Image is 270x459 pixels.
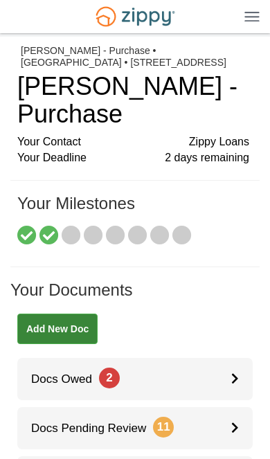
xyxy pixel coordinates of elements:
div: Your Deadline [17,150,249,166]
a: Add New Doc [17,314,98,344]
span: Docs Owed [17,372,120,386]
span: 2 days remaining [165,150,249,166]
span: 11 [153,417,174,438]
span: Docs Pending Review [17,422,174,435]
a: Docs Pending Review11 [17,407,253,449]
h1: [PERSON_NAME] - Purchase [17,73,249,127]
h1: Your Documents [10,281,260,313]
span: 2 [99,368,120,388]
a: Docs Owed2 [17,358,253,400]
h1: Your Milestones [17,195,249,226]
img: Mobile Dropdown Menu [244,11,260,21]
div: [PERSON_NAME] - Purchase • [GEOGRAPHIC_DATA] • [STREET_ADDRESS] [21,45,249,69]
span: Zippy Loans [189,134,249,150]
div: Your Contact [17,134,249,150]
